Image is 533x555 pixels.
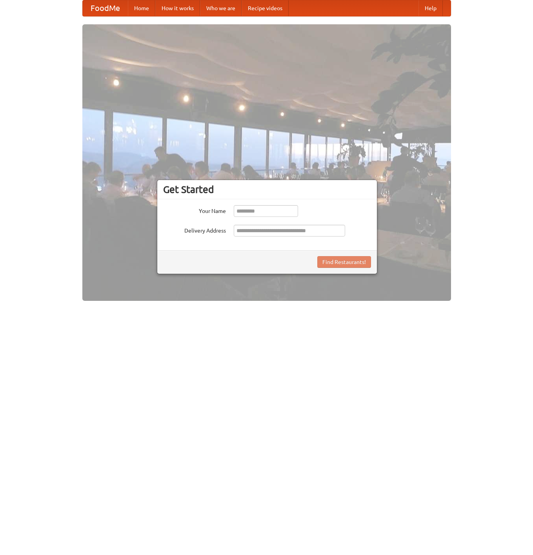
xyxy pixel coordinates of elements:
[83,0,128,16] a: FoodMe
[200,0,242,16] a: Who we are
[163,225,226,235] label: Delivery Address
[155,0,200,16] a: How it works
[163,205,226,215] label: Your Name
[418,0,443,16] a: Help
[163,184,371,195] h3: Get Started
[128,0,155,16] a: Home
[242,0,289,16] a: Recipe videos
[317,256,371,268] button: Find Restaurants!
